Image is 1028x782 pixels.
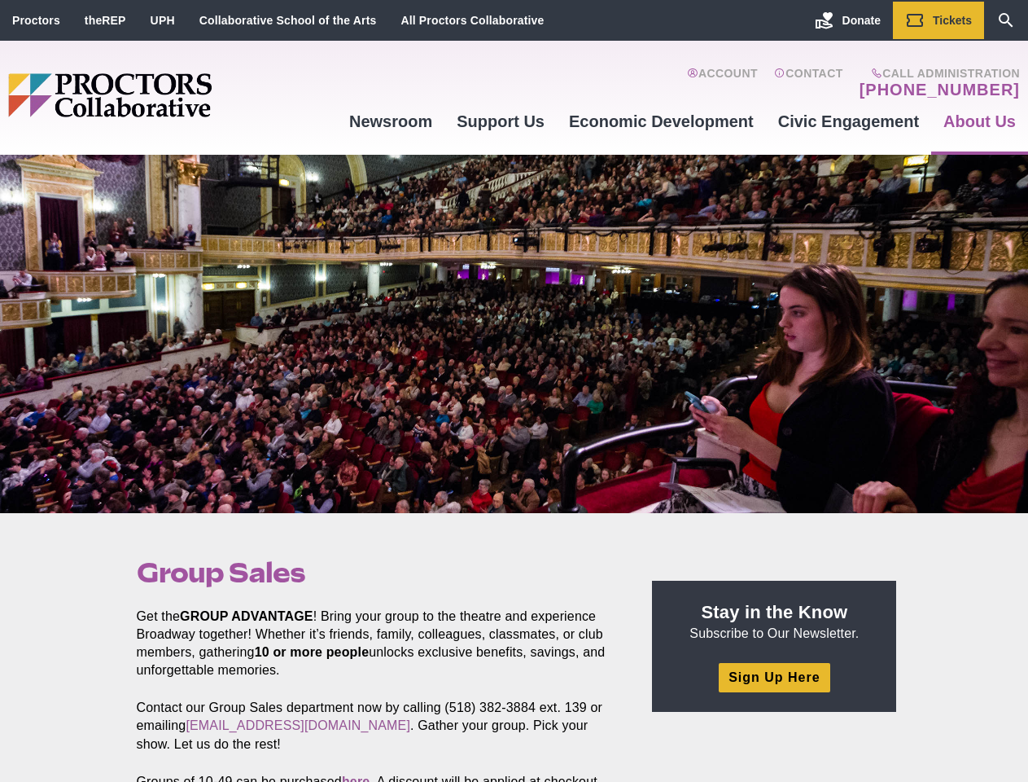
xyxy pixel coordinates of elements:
[444,99,557,143] a: Support Us
[687,67,758,99] a: Account
[400,14,544,27] a: All Proctors Collaborative
[199,14,377,27] a: Collaborative School of the Arts
[842,14,881,27] span: Donate
[766,99,931,143] a: Civic Engagement
[137,557,615,588] h1: Group Sales
[8,73,337,117] img: Proctors logo
[719,663,829,692] a: Sign Up Here
[137,608,615,679] p: Get the ! Bring your group to the theatre and experience Broadway together! Whether it’s friends,...
[180,609,313,623] strong: GROUP ADVANTAGE
[255,645,370,659] strong: 10 or more people
[702,602,848,622] strong: Stay in the Know
[933,14,972,27] span: Tickets
[337,99,444,143] a: Newsroom
[931,99,1028,143] a: About Us
[984,2,1028,39] a: Search
[12,14,60,27] a: Proctors
[860,80,1020,99] a: [PHONE_NUMBER]
[151,14,175,27] a: UPH
[893,2,984,39] a: Tickets
[855,67,1020,80] span: Call Administration
[557,99,766,143] a: Economic Development
[803,2,893,39] a: Donate
[774,67,843,99] a: Contact
[186,718,410,732] a: [EMAIL_ADDRESS][DOMAIN_NAME]
[85,14,126,27] a: theREP
[671,600,877,643] p: Subscribe to Our Newsletter.
[137,699,615,753] p: Contact our Group Sales department now by calling (518) 382-3884 ext. 139 or emailing . Gather yo...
